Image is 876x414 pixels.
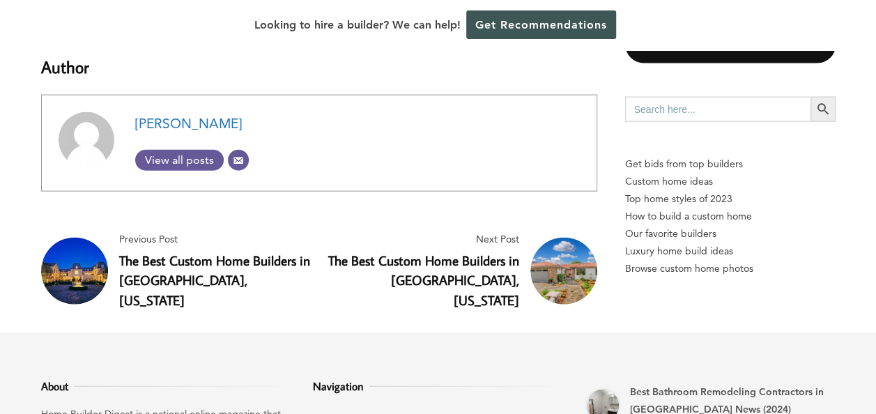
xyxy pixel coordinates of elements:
[466,10,616,39] a: Get Recommendations
[815,102,831,117] svg: Search
[313,378,563,394] h3: Navigation
[625,97,810,122] input: Search here...
[59,112,114,168] img: Adam Scharf
[135,150,224,171] a: View all posts
[135,153,224,167] span: View all posts
[328,252,519,309] a: The Best Custom Home Builders in [GEOGRAPHIC_DATA], [US_STATE]
[608,314,859,397] iframe: Drift Widget Chat Controller
[325,231,519,248] span: Next Post
[41,378,291,394] h3: About
[625,208,836,225] a: How to build a custom home
[625,225,836,243] a: Our favorite builders
[625,155,836,173] p: Get bids from top builders
[228,150,249,171] a: Email
[625,260,836,277] a: Browse custom home photos
[41,38,597,79] h3: Author
[625,190,836,208] a: Top home styles of 2023
[119,252,310,309] a: The Best Custom Home Builders in [GEOGRAPHIC_DATA], [US_STATE]
[135,116,242,132] a: [PERSON_NAME]
[625,173,836,190] a: Custom home ideas
[625,243,836,260] a: Luxury home build ideas
[119,231,314,248] span: Previous Post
